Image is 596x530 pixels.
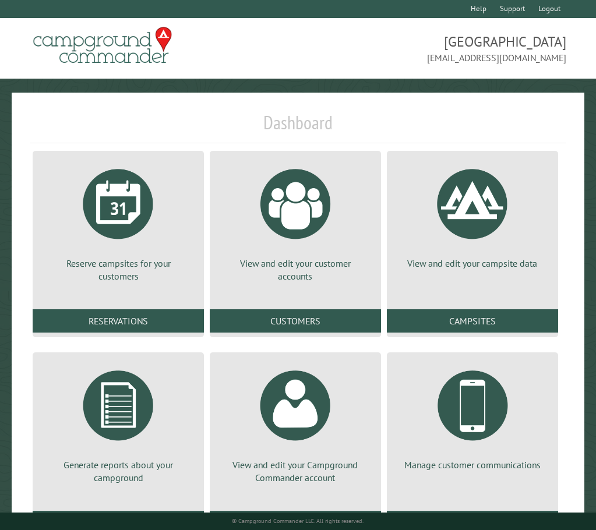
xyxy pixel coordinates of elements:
[47,257,190,283] p: Reserve campsites for your customers
[47,362,190,485] a: Generate reports about your campground
[224,257,367,283] p: View and edit your customer accounts
[401,458,544,471] p: Manage customer communications
[232,517,364,525] small: © Campground Commander LLC. All rights reserved.
[30,23,175,68] img: Campground Commander
[401,160,544,270] a: View and edit your campsite data
[47,160,190,283] a: Reserve campsites for your customers
[401,362,544,471] a: Manage customer communications
[33,309,204,333] a: Reservations
[298,32,566,65] span: [GEOGRAPHIC_DATA] [EMAIL_ADDRESS][DOMAIN_NAME]
[210,309,381,333] a: Customers
[387,309,558,333] a: Campsites
[224,458,367,485] p: View and edit your Campground Commander account
[401,257,544,270] p: View and edit your campsite data
[224,160,367,283] a: View and edit your customer accounts
[30,111,566,143] h1: Dashboard
[47,458,190,485] p: Generate reports about your campground
[224,362,367,485] a: View and edit your Campground Commander account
